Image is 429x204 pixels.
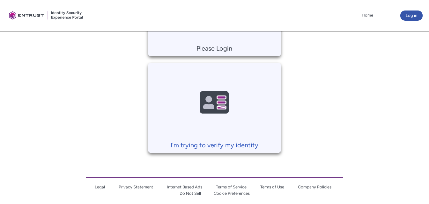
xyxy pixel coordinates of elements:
[298,185,331,189] a: Company Policies
[214,191,250,196] a: Cookie Preferences
[119,185,153,189] a: Privacy Statement
[151,44,278,53] p: Please Login
[95,185,105,189] a: Legal
[216,185,247,189] a: Terms of Service
[360,11,375,20] a: Home
[184,69,245,137] img: Contact Support
[260,185,284,189] a: Terms of Use
[180,191,201,196] a: Do Not Sell
[148,63,281,150] a: I'm trying to verify my identity
[400,11,423,21] button: Log in
[167,185,202,189] a: Internet Based Ads
[151,140,278,150] p: I'm trying to verify my identity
